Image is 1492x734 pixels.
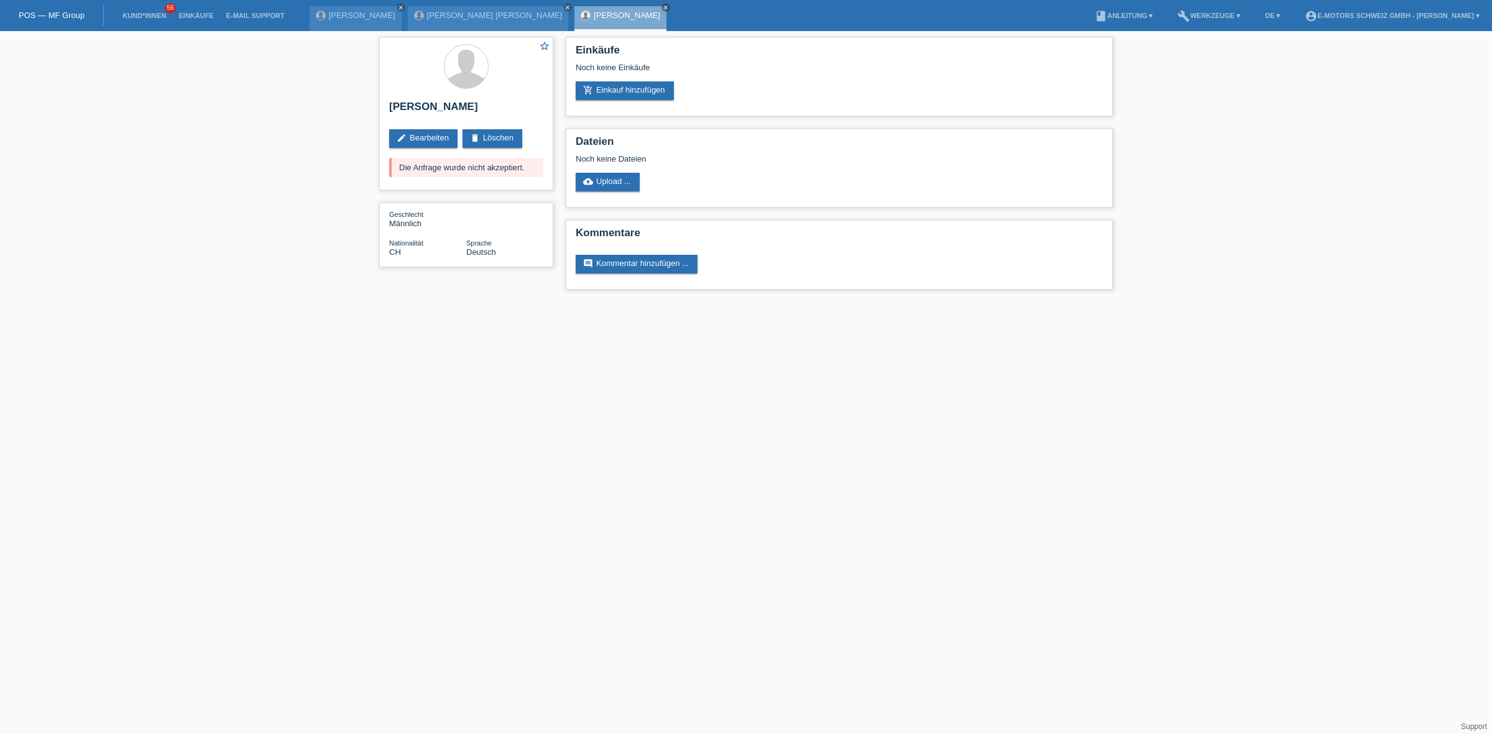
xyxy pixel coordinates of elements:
[1095,10,1107,22] i: book
[1171,12,1246,19] a: buildWerkzeuge ▾
[576,255,698,273] a: commentKommentar hinzufügen ...
[576,44,1103,63] h2: Einkäufe
[576,63,1103,81] div: Noch keine Einkäufe
[594,11,660,20] a: [PERSON_NAME]
[389,101,543,119] h2: [PERSON_NAME]
[389,247,401,257] span: Schweiz
[1461,722,1487,731] a: Support
[583,259,593,268] i: comment
[220,12,291,19] a: E-Mail Support
[663,4,669,11] i: close
[576,81,674,100] a: add_shopping_cartEinkauf hinzufügen
[583,177,593,186] i: cloud_upload
[470,133,480,143] i: delete
[463,129,522,148] a: deleteLöschen
[389,239,423,247] span: Nationalität
[466,247,496,257] span: Deutsch
[576,135,1103,154] h2: Dateien
[389,211,423,218] span: Geschlecht
[389,129,458,148] a: editBearbeiten
[389,209,466,228] div: Männlich
[116,12,172,19] a: Kund*innen
[661,3,670,12] a: close
[329,11,395,20] a: [PERSON_NAME]
[1089,12,1159,19] a: bookAnleitung ▾
[427,11,562,20] a: [PERSON_NAME] [PERSON_NAME]
[539,40,550,52] i: star_border
[165,3,176,14] span: 56
[564,4,571,11] i: close
[19,11,85,20] a: POS — MF Group
[1299,12,1486,19] a: account_circleE-Motors Schweiz GmbH - [PERSON_NAME] ▾
[583,85,593,95] i: add_shopping_cart
[172,12,219,19] a: Einkäufe
[1177,10,1190,22] i: build
[389,158,543,177] div: Die Anfrage wurde nicht akzeptiert.
[1259,12,1286,19] a: DE ▾
[1305,10,1317,22] i: account_circle
[576,154,956,163] div: Noch keine Dateien
[466,239,492,247] span: Sprache
[576,227,1103,245] h2: Kommentare
[576,173,640,191] a: cloud_uploadUpload ...
[398,4,404,11] i: close
[397,133,407,143] i: edit
[563,3,572,12] a: close
[539,40,550,53] a: star_border
[397,3,405,12] a: close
